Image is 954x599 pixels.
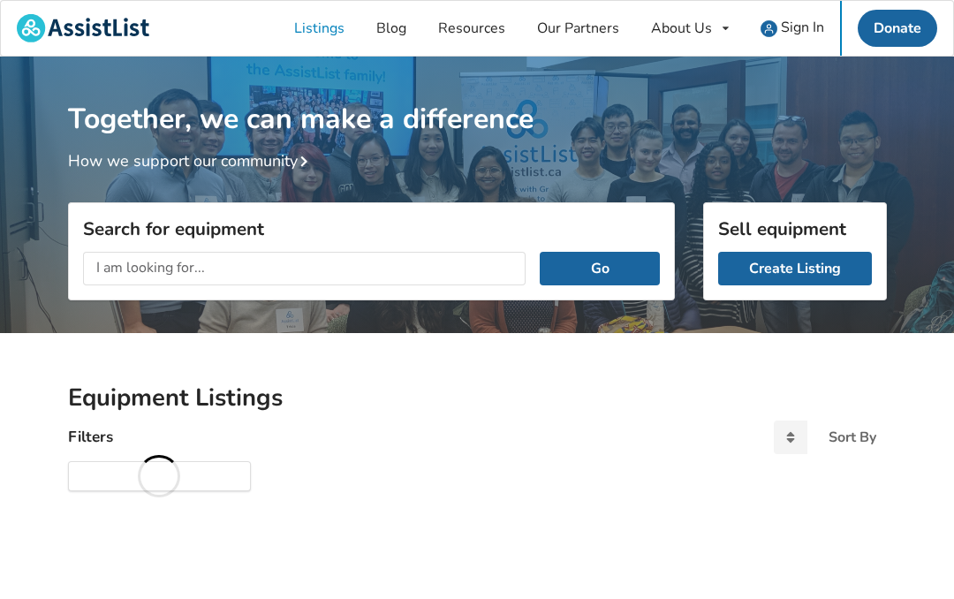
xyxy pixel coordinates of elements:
span: Sign In [781,18,824,37]
a: user icon Sign In [745,1,840,56]
h4: Filters [68,427,113,447]
a: Blog [360,1,422,56]
a: Listings [278,1,360,56]
a: Create Listing [718,252,872,285]
div: About Us [651,21,712,35]
button: Go [540,252,659,285]
a: Our Partners [521,1,635,56]
a: Resources [422,1,521,56]
div: Sort By [829,430,876,444]
input: I am looking for... [83,252,526,285]
a: How we support our community [68,150,315,171]
img: assistlist-logo [17,14,149,42]
h1: Together, we can make a difference [68,57,887,137]
img: user icon [761,20,777,37]
h2: Equipment Listings [68,383,887,413]
h3: Sell equipment [718,217,872,240]
a: Donate [858,10,937,47]
h3: Search for equipment [83,217,660,240]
